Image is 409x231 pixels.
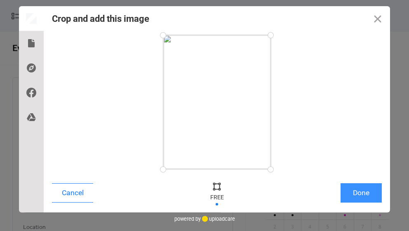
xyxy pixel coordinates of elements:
[19,105,44,130] div: Google Drive
[19,80,44,105] div: Facebook
[19,31,44,56] div: Local Files
[52,183,93,203] button: Cancel
[341,183,382,203] button: Done
[19,6,44,31] div: Preview
[19,56,44,80] div: Direct Link
[174,212,235,225] div: powered by
[201,216,235,222] a: uploadcare
[365,6,390,31] button: Close
[52,14,149,24] div: Crop and add this image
